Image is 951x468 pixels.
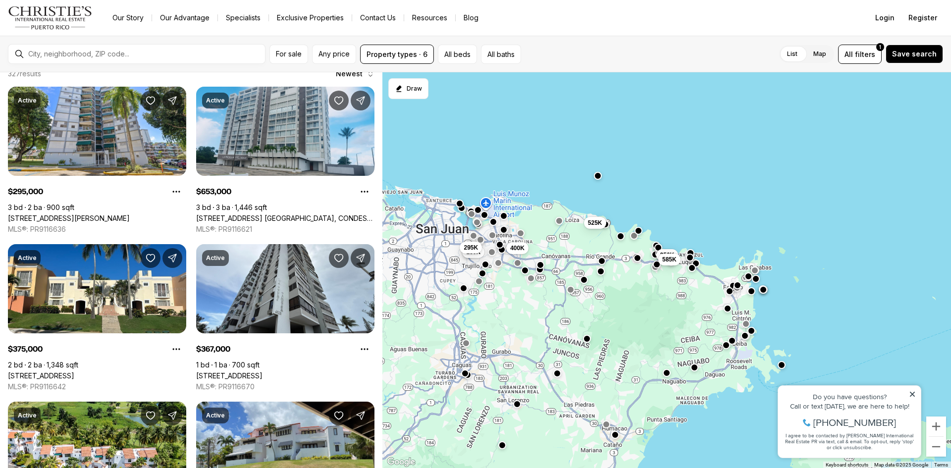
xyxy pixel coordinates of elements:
[152,11,217,25] a: Our Advantage
[360,45,434,64] button: Property types · 6
[662,256,677,263] span: 585K
[351,406,370,425] button: Share Property
[318,50,350,58] span: Any price
[855,49,875,59] span: filters
[805,45,834,63] label: Map
[166,182,186,202] button: Property options
[438,45,477,64] button: All beds
[10,22,143,29] div: Do you have questions?
[351,91,370,110] button: Share Property
[845,49,853,59] span: All
[926,416,946,436] button: Zoom in
[206,254,225,262] p: Active
[18,412,37,419] p: Active
[196,214,374,223] a: 3103 AVE. ISLA VERDE, CONDESA DEL MAR #1402, CAROLINA PR, 00979
[388,78,428,99] button: Start drawing
[141,248,160,268] button: Save Property: Palmas Del Mar FAIRWAY COURT #702
[656,249,679,261] button: 350K
[162,91,182,110] button: Share Property
[506,242,528,254] button: 400K
[588,219,602,227] span: 525K
[908,14,937,22] span: Register
[329,248,349,268] button: Save Property: 4123 ISLA VERDE AVE #201
[206,412,225,419] p: Active
[456,11,486,25] a: Blog
[18,97,37,104] p: Active
[8,70,41,78] p: 327 results
[166,339,186,359] button: Property options
[879,43,881,51] span: 1
[269,11,352,25] a: Exclusive Properties
[660,251,675,259] span: 350K
[464,244,478,252] span: 295K
[206,97,225,104] p: Active
[902,8,943,28] button: Register
[312,45,356,64] button: Any price
[460,242,482,254] button: 295K
[12,61,141,80] span: I agree to be contacted by [PERSON_NAME] International Real Estate PR via text, call & email. To ...
[351,248,370,268] button: Share Property
[18,254,37,262] p: Active
[269,45,308,64] button: For sale
[329,91,349,110] button: Save Property: 3103 AVE. ISLA VERDE, CONDESA DEL MAR #1402
[869,8,900,28] button: Login
[329,406,349,425] button: Save Property: 968 CALLE LAS COLINAS RIO MAR CLUSTER II #19E
[875,14,895,22] span: Login
[41,47,123,56] span: [PHONE_NUMBER]
[934,462,948,468] a: Terms (opens in new tab)
[355,182,374,202] button: Property options
[779,45,805,63] label: List
[355,339,374,359] button: Property options
[510,244,525,252] span: 400K
[336,70,363,78] span: Newest
[8,214,130,223] a: 472 CALLE DE DIEGO #602 B, SAN JUAN PR, 00923
[8,371,74,380] a: Palmas Del Mar FAIRWAY COURT #702, HUMACAO PR, 00791
[892,50,937,58] span: Save search
[141,91,160,110] button: Save Property: 472 CALLE DE DIEGO #602 B
[162,248,182,268] button: Share Property
[105,11,152,25] a: Our Story
[162,406,182,425] button: Share Property
[838,45,882,64] button: Allfilters1
[352,11,404,25] button: Contact Us
[141,406,160,425] button: Save Property: 168 RIO MAR VILLAGE #4102
[481,45,521,64] button: All baths
[584,217,606,229] button: 525K
[658,254,681,265] button: 585K
[196,371,263,380] a: 4123 ISLA VERDE AVE #201, CAROLINA PR, 00979
[404,11,455,25] a: Resources
[10,32,143,39] div: Call or text [DATE], we are here to help!
[276,50,302,58] span: For sale
[886,45,943,63] button: Save search
[926,437,946,457] button: Zoom out
[330,64,380,84] button: Newest
[8,6,93,30] img: logo
[218,11,268,25] a: Specialists
[874,462,928,468] span: Map data ©2025 Google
